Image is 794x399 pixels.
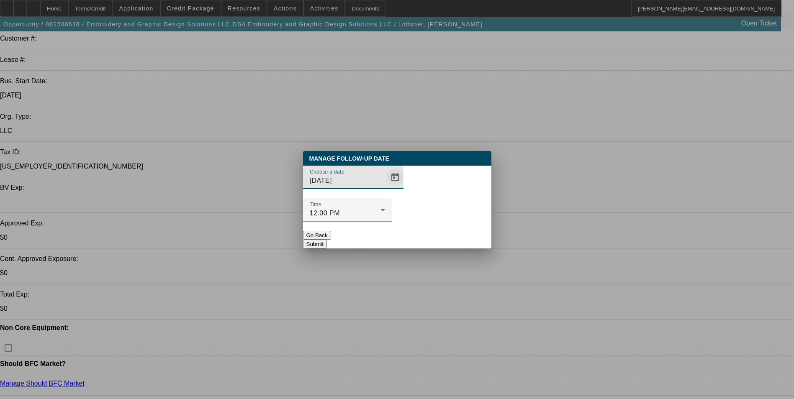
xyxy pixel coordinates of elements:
[387,169,403,186] button: Open calendar
[303,240,327,248] button: Submit
[310,169,344,174] mat-label: Choose a date
[309,155,389,162] span: Manage Follow-Up Date
[310,210,340,217] span: 12:00 PM
[310,202,321,207] mat-label: Time
[303,231,331,240] button: Go Back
